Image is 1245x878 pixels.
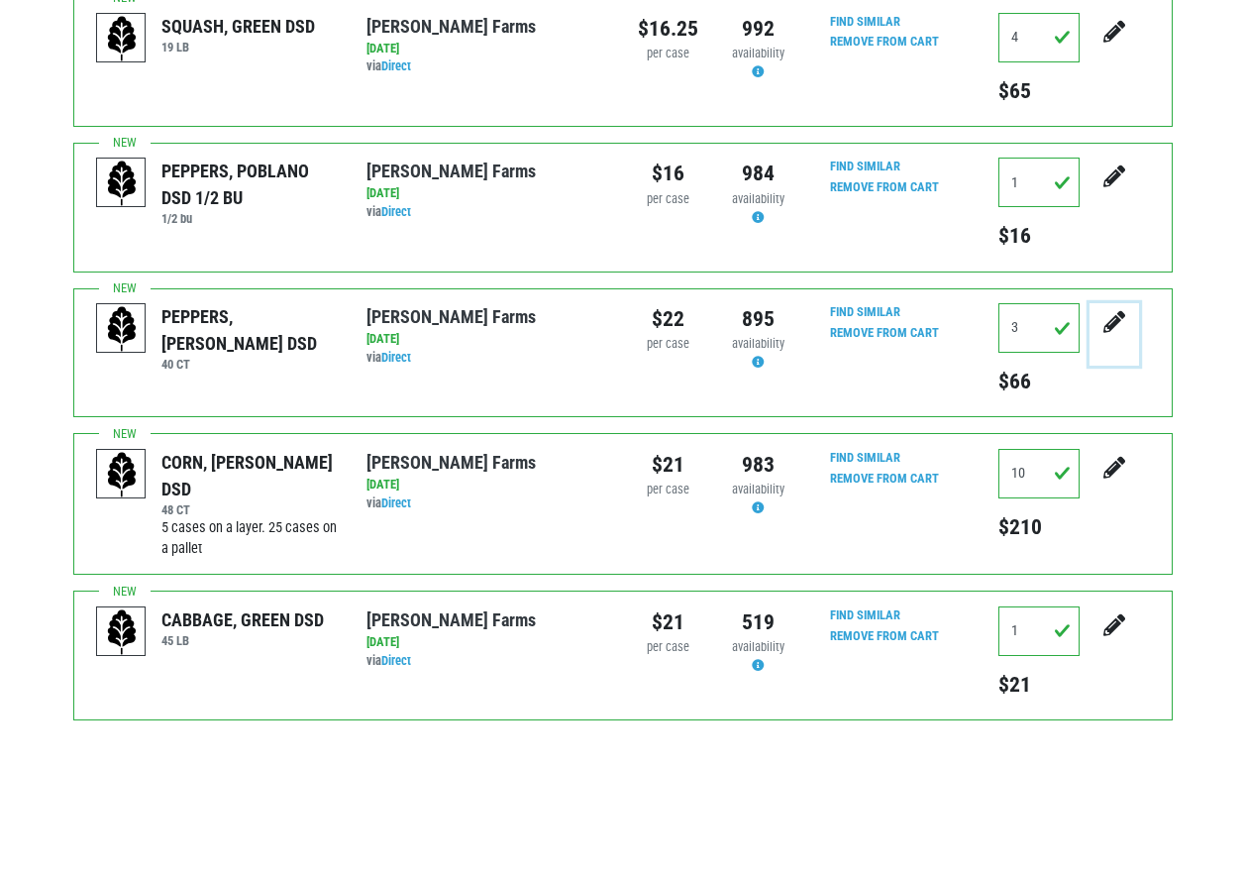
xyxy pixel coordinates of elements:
[161,13,315,40] div: SQUASH, GREEN DSD
[818,176,951,199] input: Remove From Cart
[161,303,337,357] div: PEPPERS, [PERSON_NAME] DSD
[161,519,337,558] span: 5 cases on a layer. 25 cases on a pallet
[366,452,536,473] a: [PERSON_NAME] Farms
[638,45,698,63] div: per case
[818,31,951,54] input: Remove From Cart
[366,203,607,222] div: via
[366,184,607,203] div: [DATE]
[381,204,411,219] a: Direct
[998,78,1080,104] h5: $65
[728,449,788,481] div: 983
[97,450,147,499] img: placeholder-variety-43d6402dacf2d531de610a020419775a.svg
[732,639,784,654] span: availability
[366,306,536,327] a: [PERSON_NAME] Farms
[638,638,698,657] div: per case
[366,330,607,349] div: [DATE]
[638,13,698,45] div: $16.25
[998,303,1080,353] input: Qty
[366,633,607,652] div: [DATE]
[728,606,788,638] div: 519
[732,191,784,206] span: availability
[381,653,411,668] a: Direct
[732,46,784,60] span: availability
[830,304,900,319] a: Find Similar
[366,161,536,181] a: [PERSON_NAME] Farms
[161,633,324,648] h6: 45 LB
[97,14,147,63] img: placeholder-variety-43d6402dacf2d531de610a020419775a.svg
[998,223,1080,249] h5: $16
[381,350,411,365] a: Direct
[998,514,1080,540] h5: $210
[732,482,784,496] span: availability
[161,357,337,372] h6: 40 CT
[366,349,607,368] div: via
[638,335,698,354] div: per case
[998,158,1080,207] input: Qty
[97,607,147,657] img: placeholder-variety-43d6402dacf2d531de610a020419775a.svg
[998,13,1080,62] input: Qty
[638,303,698,335] div: $22
[161,158,337,211] div: PEPPERS, POBLANO DSD 1/2 BU
[998,606,1080,656] input: Qty
[366,16,536,37] a: [PERSON_NAME] Farms
[366,609,536,630] a: [PERSON_NAME] Farms
[97,304,147,354] img: placeholder-variety-43d6402dacf2d531de610a020419775a.svg
[97,159,147,208] img: placeholder-variety-43d6402dacf2d531de610a020419775a.svg
[366,652,607,671] div: via
[728,303,788,335] div: 895
[818,468,951,491] input: Remove From Cart
[381,58,411,73] a: Direct
[728,13,788,45] div: 992
[638,190,698,209] div: per case
[161,211,337,226] h6: 1/2 bu
[998,369,1080,394] h5: $66
[998,449,1080,498] input: Qty
[830,607,900,622] a: Find Similar
[366,494,607,513] div: via
[830,14,900,29] a: Find Similar
[998,672,1080,698] h5: $21
[830,159,900,173] a: Find Similar
[638,158,698,189] div: $16
[381,495,411,510] a: Direct
[818,625,951,648] input: Remove From Cart
[732,336,784,351] span: availability
[161,606,324,633] div: CABBAGE, GREEN DSD
[638,606,698,638] div: $21
[161,40,315,55] h6: 19 LB
[161,449,337,502] div: CORN, [PERSON_NAME] DSD
[638,481,698,499] div: per case
[830,450,900,465] a: Find Similar
[728,158,788,189] div: 984
[366,40,607,58] div: [DATE]
[366,57,607,76] div: via
[366,476,607,494] div: [DATE]
[638,449,698,481] div: $21
[161,502,337,517] h6: 48 CT
[818,322,951,345] input: Remove From Cart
